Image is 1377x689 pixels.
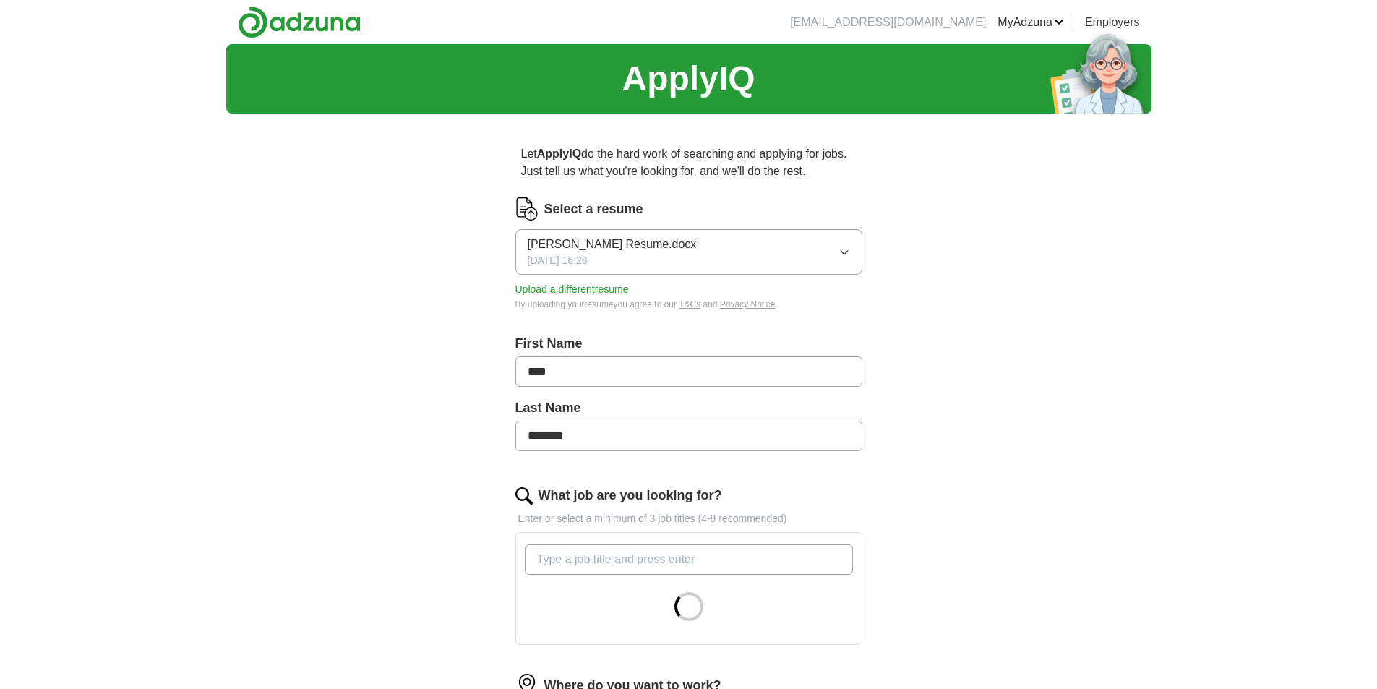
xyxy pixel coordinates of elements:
input: Type a job title and press enter [525,544,853,575]
img: search.png [515,487,533,505]
label: Select a resume [544,200,643,219]
a: Employers [1085,14,1140,31]
label: First Name [515,334,862,354]
div: By uploading your resume you agree to our and . [515,298,862,311]
h1: ApplyIQ [622,53,755,105]
label: What job are you looking for? [539,486,722,505]
p: Enter or select a minimum of 3 job titles (4-8 recommended) [515,511,862,526]
span: [DATE] 16:28 [528,253,588,268]
a: MyAdzuna [998,14,1064,31]
button: Upload a differentresume [515,282,629,297]
button: [PERSON_NAME] Resume.docx[DATE] 16:28 [515,229,862,275]
a: Privacy Notice [720,299,776,309]
strong: ApplyIQ [537,147,581,160]
span: [PERSON_NAME] Resume.docx [528,236,697,253]
a: T&Cs [679,299,700,309]
label: Last Name [515,398,862,418]
p: Let do the hard work of searching and applying for jobs. Just tell us what you're looking for, an... [515,140,862,186]
li: [EMAIL_ADDRESS][DOMAIN_NAME] [790,14,986,31]
img: Adzuna logo [238,6,361,38]
img: CV Icon [515,197,539,221]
